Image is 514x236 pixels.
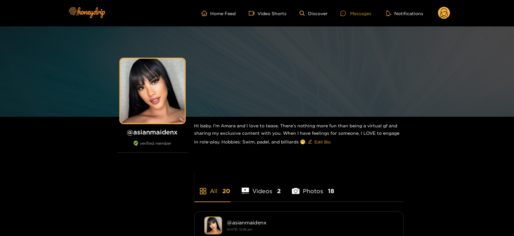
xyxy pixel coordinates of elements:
[249,10,287,16] a: Video Shorts
[199,187,207,195] span: appstore
[194,172,230,202] li: All
[384,10,425,16] button: Notifications
[117,141,188,153] div: verified member
[308,140,312,144] span: edit
[194,117,404,152] div: Hi baby. I’m Amara and I love to tease. There’s nothing more fun than being a virtual gf and shar...
[292,172,334,202] li: Photos
[223,187,230,195] span: 20
[249,10,258,16] span: video-camera
[117,128,188,136] h1: @ asianmaidenx
[201,10,210,16] span: home
[227,228,253,231] small: [DATE] 12:46 pm
[328,187,334,195] span: 18
[277,187,281,195] span: 2
[242,172,281,202] li: Videos
[201,10,236,16] a: Home Feed
[204,217,222,234] img: asianmaidenx
[307,137,332,147] button: editEdit Bio
[227,220,394,225] div: @ asianmaidenx
[315,139,331,145] span: Edit Bio
[300,11,328,16] a: Discover
[341,10,371,17] div: Messages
